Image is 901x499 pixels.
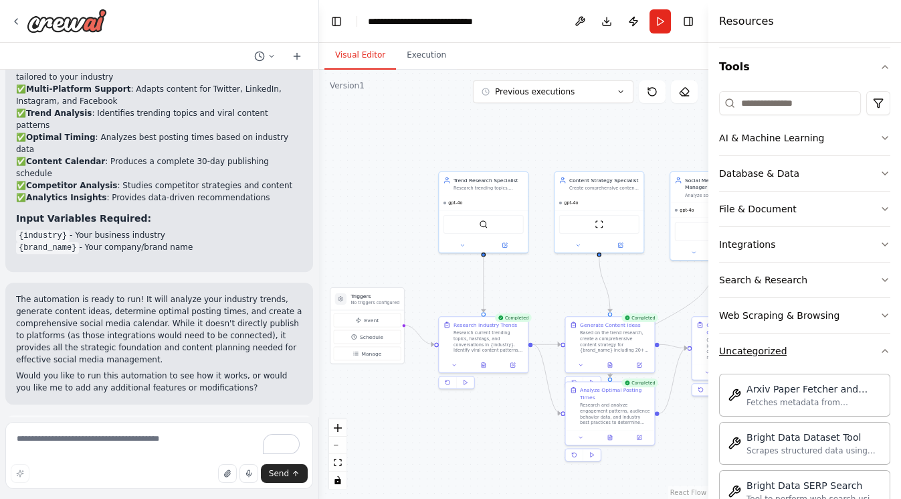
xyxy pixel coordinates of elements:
code: {industry} [16,230,70,242]
button: Click to speak your automation idea [239,464,258,483]
li: ✅ : Creates diverse, engaging content ideas tailored to your industry [16,59,302,83]
button: toggle interactivity [329,472,346,489]
g: Edge from 3d1ab763-6a25-4841-9ac5-5c8867a984b0 to 8414f250-8e1f-4010-9568-3aa82e02db29 [607,263,719,377]
button: Open in side panel [627,361,652,370]
div: Web Scraping & Browsing [719,309,839,322]
li: ✅ : Produces a complete 30-day publishing schedule [16,155,302,180]
button: Schedule [333,330,401,344]
button: File & Document [719,192,890,226]
div: CompletedGenerate Content IdeasBased on the trend research, create a comprehensive content strate... [565,316,655,392]
nav: breadcrumb [368,15,512,28]
button: View output [595,433,625,442]
p: No triggers configured [351,299,399,305]
button: Integrations [719,227,890,262]
button: Upload files [218,464,237,483]
button: Start a new chat [286,48,308,64]
button: Open in side panel [484,241,525,250]
button: Search & Research [719,263,890,297]
div: AI & Machine Learning [719,131,824,145]
div: Trend Research SpecialistResearch trending topics, hashtags, and conversations in {industry} to i... [438,171,528,253]
div: Completed [621,378,658,387]
div: Version 1 [330,80,365,91]
g: Edge from f73e8f88-de73-4a7d-9cb5-11ff9bcb1b6e to 35fe0b2a-d7a7-468a-8f81-99fdbf9946a6 [480,256,487,312]
code: {brand_name} [16,242,79,254]
div: Search & Research [719,273,807,287]
span: gpt-4o [564,200,578,206]
div: TriggersNo triggers configuredEventScheduleManage [330,287,405,364]
span: Send [269,468,289,479]
div: React Flow controls [329,419,346,489]
div: Content Strategy SpecialistCreate comprehensive content strategies and generate engaging social m... [554,171,644,253]
button: AI & Machine Learning [719,121,890,155]
div: Create comprehensive content strategies and generate engaging social media content ideas for {ind... [569,186,639,192]
div: Uncategorized [719,344,787,358]
span: gpt-4o [448,200,462,206]
span: Schedule [360,334,383,341]
div: Completed [495,313,532,322]
button: Open in side panel [500,361,525,370]
div: Integrations [719,238,775,251]
span: Previous executions [495,86,575,97]
button: Visual Editor [324,42,396,70]
g: Edge from 35fe0b2a-d7a7-468a-8f81-99fdbf9946a6 to a77279aa-9687-42a3-96f4-2ba8527cfc60 [533,341,561,348]
img: Brightdatasearchtool [728,485,741,498]
div: Completed [621,313,658,322]
span: Event [365,317,379,324]
div: Scrapes structured data using Bright Data Dataset API from a URL and optional input parameters [746,445,882,456]
strong: Analytics Insights [26,193,106,202]
g: Edge from 8414f250-8e1f-4010-9568-3aa82e02db29 to 45052d7d-2f3e-4b1d-b5af-6eb388690ebc [660,344,688,417]
button: Open in side panel [600,241,641,250]
button: Database & Data [719,156,890,191]
li: - Your business industry [16,229,302,241]
img: ScrapeWebsiteTool [595,220,603,228]
button: fit view [329,454,346,472]
div: Research and analyze engagement patterns, audience behavior data, and industry best practices to ... [580,403,650,426]
li: ✅ : Analyzes best posting times based on industry data [16,131,302,155]
div: Create Social Media Content CalendarCompile all research, content ideas, and timing insights into... [692,316,782,399]
div: Trend Research Specialist [454,177,524,184]
g: Edge from 16da0f0e-82ed-4f9f-b7f2-da58e3ca1bfb to a77279aa-9687-42a3-96f4-2ba8527cfc60 [595,256,613,312]
button: Send [261,464,308,483]
h3: Triggers [351,293,399,300]
g: Edge from 35fe0b2a-d7a7-468a-8f81-99fdbf9946a6 to 8414f250-8e1f-4010-9568-3aa82e02db29 [533,341,561,417]
h4: Resources [719,13,774,29]
div: Content Strategy Specialist [569,177,639,184]
strong: Competitor Analysis [26,181,117,190]
textarea: To enrich screen reader interactions, please activate Accessibility in Grammarly extension settings [5,422,313,489]
button: View output [468,361,499,370]
div: Based on the trend research, create a comprehensive content strategy for {brand_name} including 2... [580,330,650,354]
div: Fetches metadata from [GEOGRAPHIC_DATA] based on a search query and optionally downloads PDFs. [746,397,882,408]
button: Event [333,313,401,328]
div: Research trending topics, hashtags, and conversations in {industry} to identify content opportuni... [454,186,524,192]
strong: Input Variables Required: [16,213,151,224]
button: Execution [396,42,457,70]
img: Logo [27,9,107,33]
span: Manage [361,350,381,357]
div: Database & Data [719,167,799,180]
button: Tools [719,48,890,86]
button: Hide right sidebar [679,12,698,31]
div: Social Media Analytics ManagerAnalyze social media performance metrics, engagement patterns, and ... [670,171,760,261]
strong: Content Calendar [26,157,105,166]
div: Research current trending topics, hashtags, and conversations in {industry}. Identify viral conte... [454,330,524,354]
li: ✅ : Studies competitor strategies and content [16,180,302,192]
button: Previous executions [473,80,633,103]
button: Switch to previous chat [249,48,281,64]
li: ✅ : Adapts content for Twitter, LinkedIn, Instagram, and Facebook [16,83,302,107]
g: Edge from triggers to 35fe0b2a-d7a7-468a-8f81-99fdbf9946a6 [403,322,434,348]
p: Would you like to run this automation to see how it works, or would you like me to add any additi... [16,370,302,394]
a: React Flow attribution [670,489,706,496]
div: CompletedAnalyze Optimal Posting TimesResearch and analyze engagement patterns, audience behavior... [565,381,655,464]
div: CompletedResearch Industry TrendsResearch current trending topics, hashtags, and conversations in... [438,316,528,392]
button: Uncategorized [719,334,890,368]
img: SerperDevTool [479,220,488,228]
li: - Your company/brand name [16,241,302,253]
span: gpt-4o [680,208,694,214]
div: File & Document [719,202,797,216]
strong: Multi-Platform Support [26,84,131,94]
button: Manage [333,347,401,361]
div: Generate Content Ideas [580,322,641,329]
button: Web Scraping & Browsing [719,298,890,333]
div: Research Industry Trends [454,322,517,329]
li: ✅ : Identifies trending topics and viral content patterns [16,107,302,131]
